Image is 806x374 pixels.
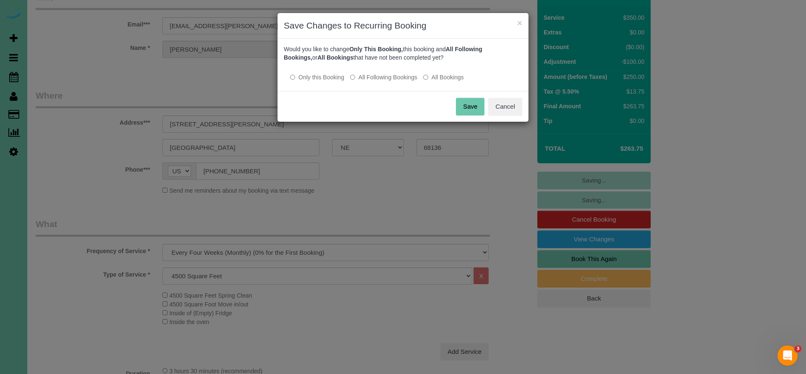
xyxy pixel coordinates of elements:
[423,75,428,80] input: All Bookings
[349,46,403,52] b: Only This Booking,
[350,73,417,81] label: This and all the bookings after it will be changed.
[777,345,798,366] iframe: Intercom live chat
[517,18,522,27] button: ×
[284,19,522,32] h3: Save Changes to Recurring Booking
[795,345,801,352] span: 3
[350,75,355,80] input: All Following Bookings
[290,73,344,81] label: All other bookings in the series will remain the same.
[290,75,295,80] input: Only this Booking
[317,54,353,61] b: All Bookings
[284,45,522,62] p: Would you like to change this booking and or that have not been completed yet?
[488,98,522,115] button: Cancel
[456,98,484,115] button: Save
[423,73,464,81] label: All bookings that have not been completed yet will be changed.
